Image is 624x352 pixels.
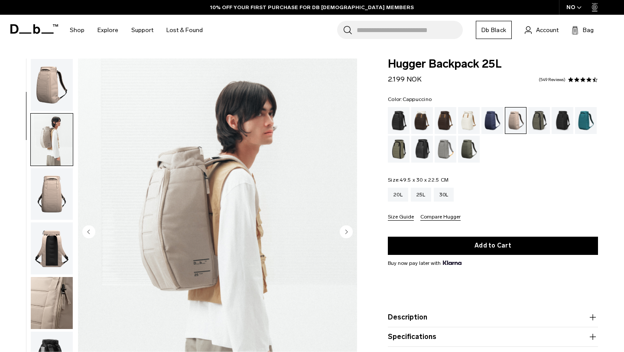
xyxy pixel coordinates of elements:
[30,277,73,329] button: Hugger Backpack 25L Fogbow Beige
[481,107,503,134] a: Blue Hour
[388,214,414,221] button: Size Guide
[420,214,461,221] button: Compare Hugger
[82,225,95,240] button: Previous slide
[388,177,448,183] legend: Size:
[388,332,598,342] button: Specifications
[388,312,598,323] button: Description
[575,107,597,134] a: Midnight Teal
[63,15,209,46] nav: Main Navigation
[458,107,480,134] a: Oatmilk
[435,107,456,134] a: Espresso
[30,222,73,275] button: Hugger Backpack 25L Fogbow Beige
[388,75,422,83] span: 2.199 NOK
[210,3,414,11] a: 10% OFF YOUR FIRST PURCHASE FOR DB [DEMOGRAPHIC_DATA] MEMBERS
[411,136,433,163] a: Reflective Black
[539,78,565,82] a: 549 reviews
[31,168,73,220] img: Hugger Backpack 25L Fogbow Beige
[30,59,73,111] button: Hugger Backpack 25L Fogbow Beige
[583,26,594,35] span: Bag
[388,107,409,134] a: Black Out
[505,107,526,134] a: Fogbow Beige
[31,222,73,274] img: Hugger Backpack 25L Fogbow Beige
[340,225,353,240] button: Next slide
[443,261,461,265] img: {"height" => 20, "alt" => "Klarna"}
[411,107,433,134] a: Cappuccino
[388,59,598,70] span: Hugger Backpack 25L
[30,113,73,166] button: Hugger Backpack 25L Fogbow Beige
[388,97,432,102] legend: Color:
[572,25,594,35] button: Bag
[131,15,153,46] a: Support
[31,277,73,329] img: Hugger Backpack 25L Fogbow Beige
[388,136,409,163] a: Mash Green
[536,26,559,35] span: Account
[388,188,408,202] a: 20L
[411,188,431,202] a: 25L
[458,136,480,163] a: Moss Green
[166,15,203,46] a: Lost & Found
[435,136,456,163] a: Sand Grey
[31,114,73,166] img: Hugger Backpack 25L Fogbow Beige
[403,96,432,102] span: Cappuccino
[525,25,559,35] a: Account
[552,107,573,134] a: Charcoal Grey
[70,15,84,46] a: Shop
[434,188,454,202] a: 30L
[528,107,550,134] a: Forest Green
[388,237,598,255] button: Add to Cart
[400,177,448,183] span: 49.5 x 30 x 22.5 CM
[30,168,73,221] button: Hugger Backpack 25L Fogbow Beige
[97,15,118,46] a: Explore
[388,259,461,267] span: Buy now pay later with
[31,59,73,111] img: Hugger Backpack 25L Fogbow Beige
[476,21,512,39] a: Db Black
